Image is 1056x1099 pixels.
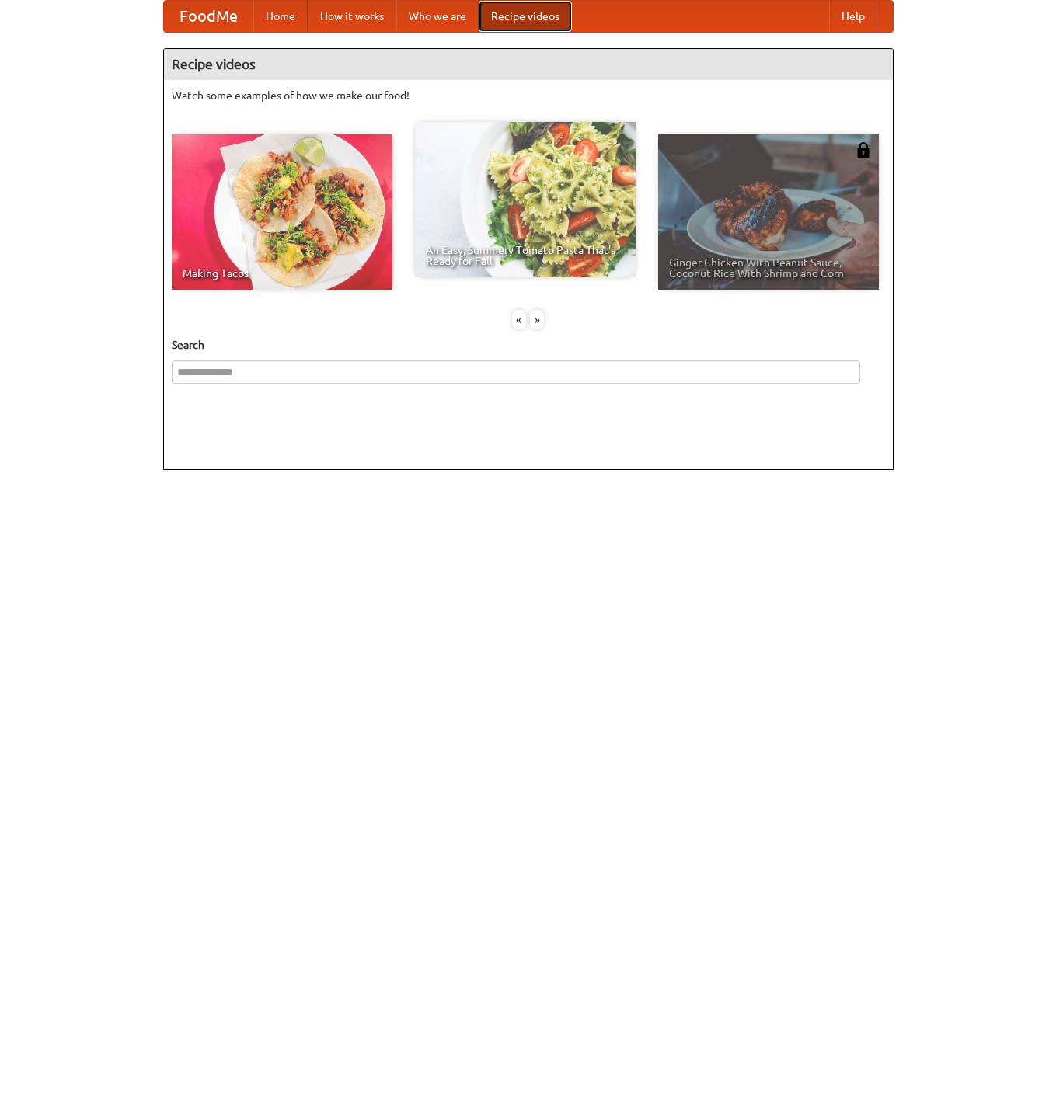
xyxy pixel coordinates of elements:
span: Making Tacos [183,268,382,279]
h4: Recipe videos [164,49,893,80]
div: « [512,310,526,329]
a: Home [253,1,308,32]
img: 483408.png [856,142,871,158]
h5: Search [172,337,885,353]
a: Help [829,1,877,32]
a: An Easy, Summery Tomato Pasta That's Ready for Fall [415,122,636,277]
a: Recipe videos [479,1,572,32]
a: Who we are [396,1,479,32]
a: Making Tacos [172,134,392,290]
p: Watch some examples of how we make our food! [172,88,885,103]
a: FoodMe [164,1,253,32]
div: » [530,310,544,329]
a: How it works [308,1,396,32]
span: An Easy, Summery Tomato Pasta That's Ready for Fall [426,245,625,266]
